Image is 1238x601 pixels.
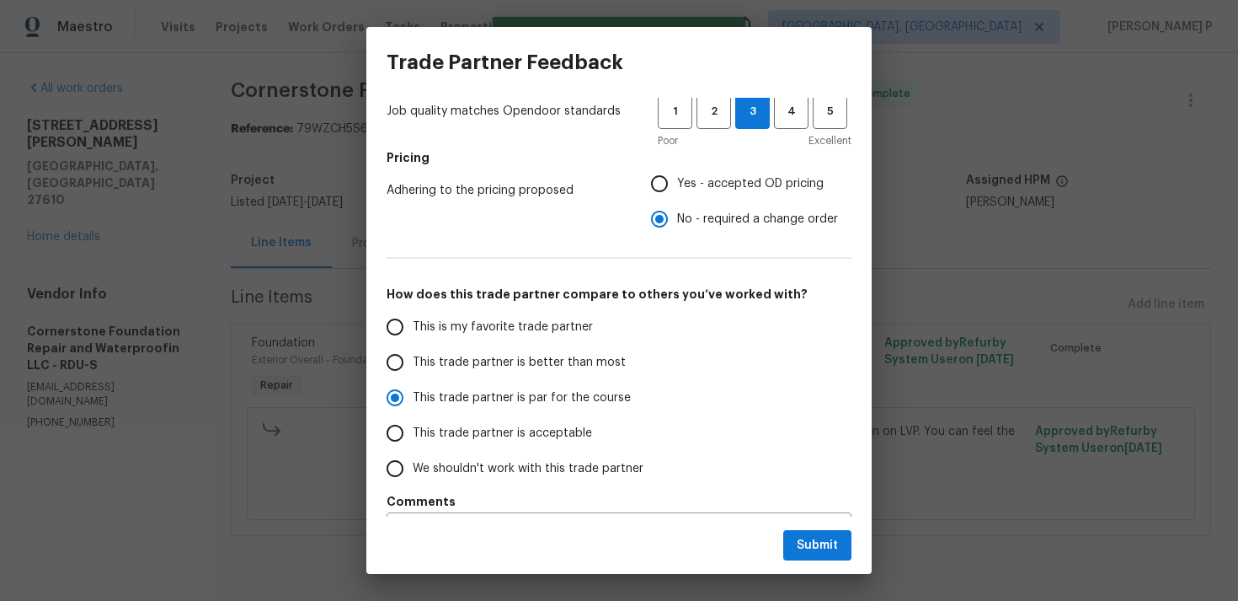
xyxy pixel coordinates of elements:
button: 4 [774,94,808,129]
div: How does this trade partner compare to others you’ve worked with? [387,309,851,486]
span: No - required a change order [677,211,838,228]
span: This is my favorite trade partner [413,319,593,336]
h5: Pricing [387,149,851,166]
span: 3 [736,102,769,121]
span: 4 [776,102,807,121]
button: 2 [696,94,731,129]
span: Submit [797,535,838,556]
span: This trade partner is par for the course [413,389,631,407]
button: Submit [783,530,851,561]
span: Excellent [808,132,851,149]
h5: Comments [387,493,851,510]
span: 1 [659,102,691,121]
span: Yes - accepted OD pricing [677,175,824,193]
button: 5 [813,94,847,129]
span: 5 [814,102,846,121]
button: 3 [735,94,770,129]
button: 1 [658,94,692,129]
span: 2 [698,102,729,121]
span: Adhering to the pricing proposed [387,182,624,199]
span: Job quality matches Opendoor standards [387,103,631,120]
h5: How does this trade partner compare to others you’ve worked with? [387,286,851,303]
span: We shouldn't work with this trade partner [413,460,643,478]
span: Poor [658,132,678,149]
div: Pricing [651,166,851,237]
span: This trade partner is acceptable [413,425,592,443]
h3: Trade Partner Feedback [387,51,623,74]
span: This trade partner is better than most [413,354,626,372]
